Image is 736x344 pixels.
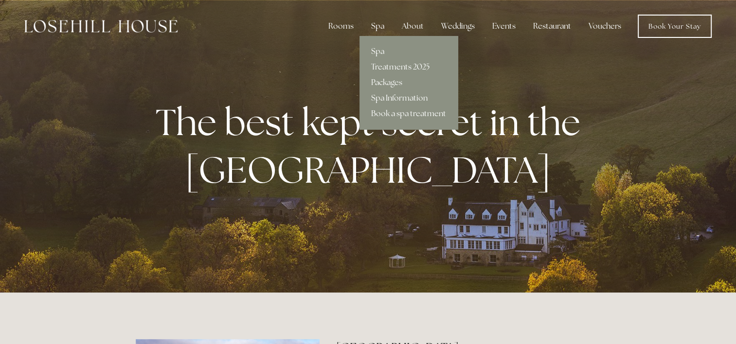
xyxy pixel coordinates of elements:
[433,17,483,36] div: Weddings
[359,75,458,90] a: Packages
[156,98,588,193] strong: The best kept secret in the [GEOGRAPHIC_DATA]
[581,17,629,36] a: Vouchers
[359,106,458,121] a: Book a spa treatment
[359,59,458,75] a: Treatments 2025
[359,44,458,59] a: Spa
[525,17,579,36] div: Restaurant
[485,17,523,36] div: Events
[321,17,361,36] div: Rooms
[638,15,712,38] a: Book Your Stay
[24,20,178,33] img: Losehill House
[359,90,458,106] a: Spa Information
[363,17,392,36] div: Spa
[394,17,431,36] div: About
